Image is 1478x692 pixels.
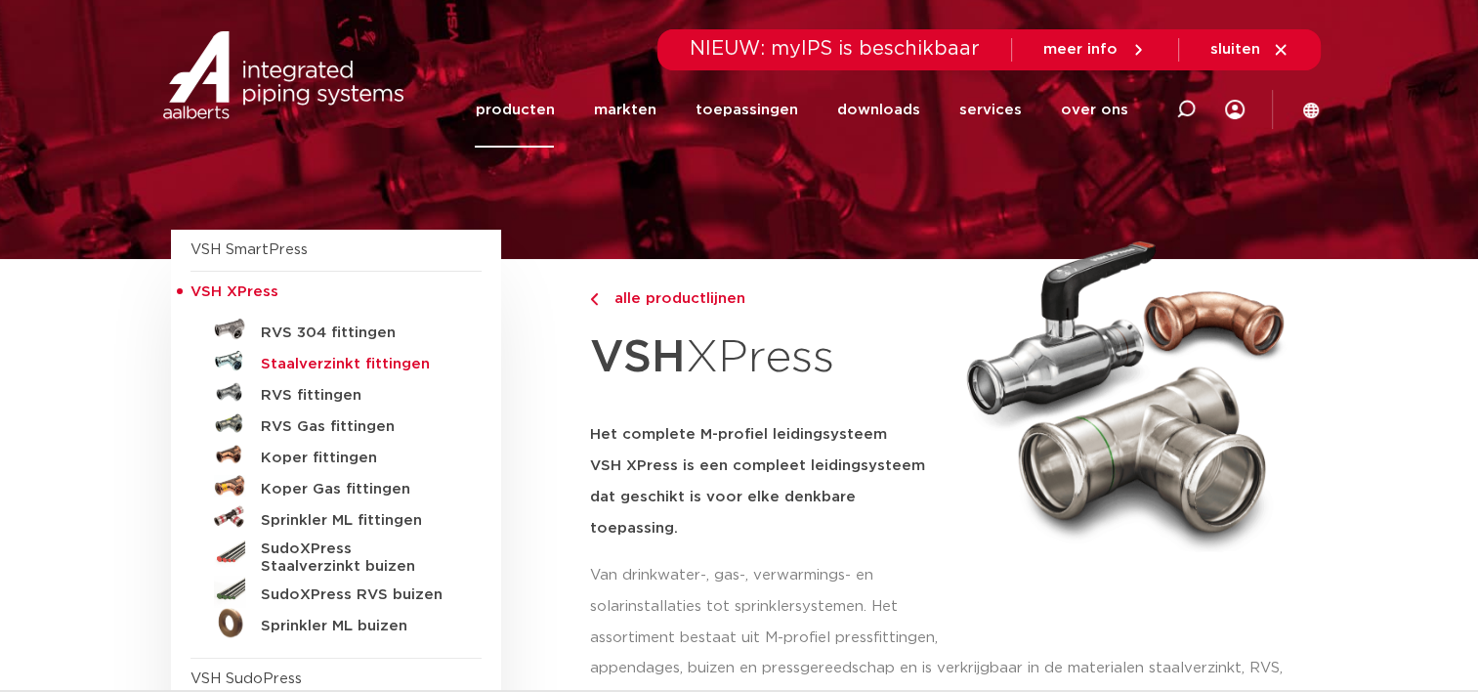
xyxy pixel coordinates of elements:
h5: Koper fittingen [261,450,454,467]
a: VSH SudoPress [190,671,302,686]
a: over ons [1060,72,1127,148]
a: producten [475,72,554,148]
h5: Het complete M-profiel leidingsysteem VSH XPress is een compleet leidingsysteem dat geschikt is v... [590,419,944,544]
a: RVS fittingen [190,376,482,408]
a: services [958,72,1021,148]
h1: XPress [590,321,944,396]
a: SudoXPress RVS buizen [190,576,482,607]
a: Sprinkler ML fittingen [190,501,482,533]
a: VSH SmartPress [190,242,308,257]
a: meer info [1043,41,1147,59]
a: alle productlijnen [590,287,944,311]
h5: RVS Gas fittingen [261,418,454,436]
a: RVS Gas fittingen [190,408,482,439]
nav: Menu [475,72,1127,148]
a: markten [593,72,655,148]
a: SudoXPress Staalverzinkt buizen [190,533,482,576]
span: NIEUW: myIPS is beschikbaar [690,39,980,59]
h5: Sprinkler ML buizen [261,618,454,635]
h5: Koper Gas fittingen [261,481,454,498]
a: RVS 304 fittingen [190,314,482,345]
span: meer info [1043,42,1118,57]
span: VSH XPress [190,284,278,299]
h5: SudoXPress Staalverzinkt buizen [261,541,454,576]
h5: Sprinkler ML fittingen [261,512,454,530]
strong: VSH [590,335,686,380]
a: Staalverzinkt fittingen [190,345,482,376]
h5: SudoXPress RVS buizen [261,586,454,604]
p: Van drinkwater-, gas-, verwarmings- en solarinstallaties tot sprinklersystemen. Het assortiment b... [590,560,944,654]
a: Sprinkler ML buizen [190,607,482,638]
span: sluiten [1210,42,1260,57]
a: sluiten [1210,41,1289,59]
h5: RVS 304 fittingen [261,324,454,342]
a: Koper Gas fittingen [190,470,482,501]
a: downloads [836,72,919,148]
h5: Staalverzinkt fittingen [261,356,454,373]
a: Koper fittingen [190,439,482,470]
img: chevron-right.svg [590,293,598,306]
span: alle productlijnen [603,291,745,306]
a: toepassingen [695,72,797,148]
h5: RVS fittingen [261,387,454,405]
